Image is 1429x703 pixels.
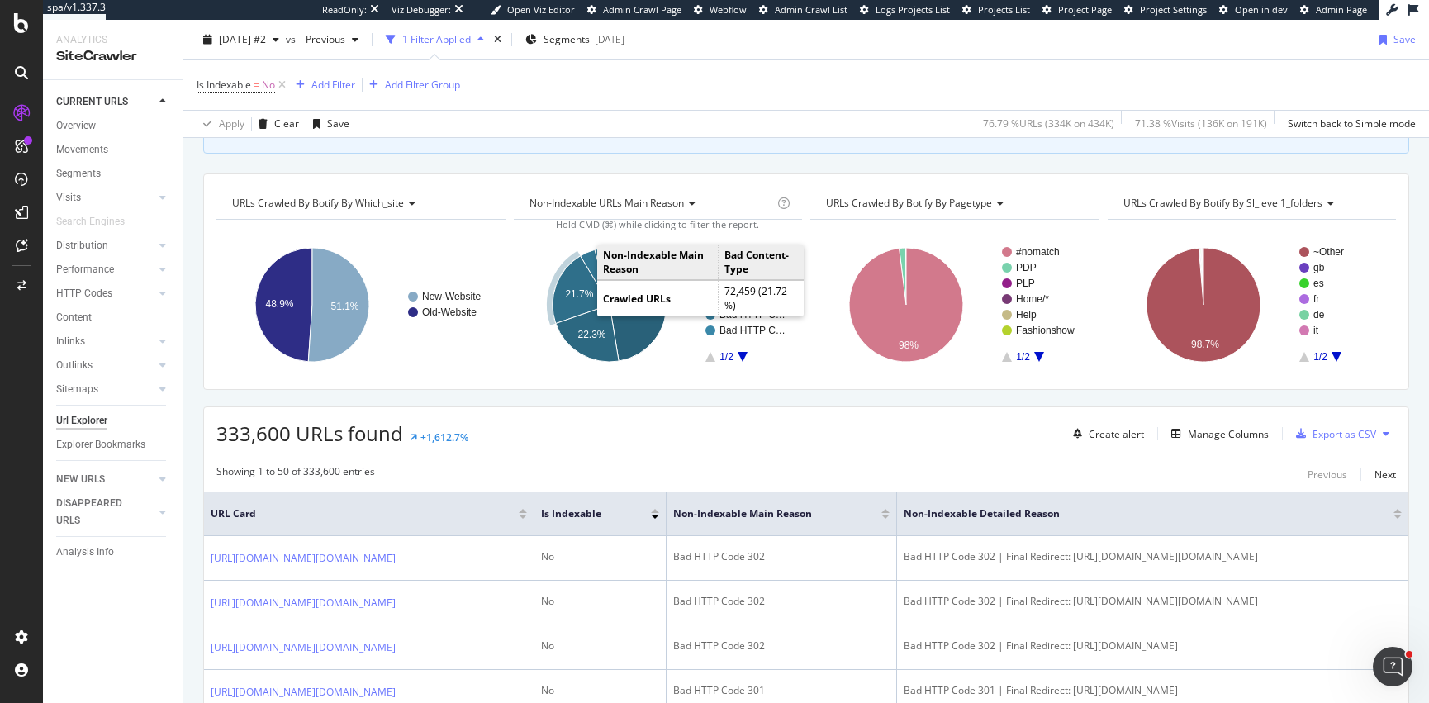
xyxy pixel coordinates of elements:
[1373,26,1416,53] button: Save
[526,190,775,216] h4: Non-Indexable URLs Main Reason
[1016,351,1030,363] text: 1/2
[1288,116,1416,131] div: Switch back to Simple mode
[56,47,169,66] div: SiteCrawler
[422,306,477,318] text: Old-Website
[56,165,101,183] div: Segments
[56,213,125,230] div: Search Engines
[56,333,154,350] a: Inlinks
[56,93,128,111] div: CURRENT URLS
[673,683,890,698] div: Bad HTTP Code 301
[322,3,367,17] div: ReadOnly:
[56,189,154,207] a: Visits
[379,26,491,53] button: 1 Filter Applied
[56,237,154,254] a: Distribution
[56,495,154,530] a: DISAPPEARED URLS
[876,3,950,16] span: Logs Projects List
[56,93,154,111] a: CURRENT URLS
[1058,3,1112,16] span: Project Page
[597,281,719,316] td: Crawled URLs
[56,165,171,183] a: Segments
[1016,293,1049,305] text: Home/*
[306,111,349,137] button: Save
[197,26,286,53] button: [DATE] #2
[56,544,114,561] div: Analysis Info
[56,141,171,159] a: Movements
[327,116,349,131] div: Save
[56,436,171,454] a: Explorer Bookmarks
[1190,339,1218,350] text: 98.7%
[860,3,950,17] a: Logs Projects List
[544,32,590,46] span: Segments
[823,190,1085,216] h4: URLs Crawled By Botify By pagetype
[385,78,460,92] div: Add Filter Group
[252,111,299,137] button: Clear
[673,549,890,564] div: Bad HTTP Code 302
[595,32,624,46] div: [DATE]
[56,309,92,326] div: Content
[904,639,1402,653] div: Bad HTTP Code 302 | Final Redirect: [URL][DOMAIN_NAME]
[556,218,759,230] span: Hold CMD (⌘) while clicking to filter the report.
[289,75,355,95] button: Add Filter
[1313,325,1319,336] text: it
[211,595,396,611] a: [URL][DOMAIN_NAME][DOMAIN_NAME]
[710,3,747,16] span: Webflow
[56,117,171,135] a: Overview
[1165,424,1269,444] button: Manage Columns
[56,309,171,326] a: Content
[529,196,684,210] span: Non-Indexable URLs Main Reason
[56,261,154,278] a: Performance
[491,3,575,17] a: Open Viz Editor
[1016,262,1037,273] text: PDP
[1308,468,1347,482] div: Previous
[56,412,171,430] a: Url Explorer
[1313,309,1325,321] text: de
[216,420,403,447] span: 333,600 URLs found
[1308,464,1347,484] button: Previous
[56,333,85,350] div: Inlinks
[1281,111,1416,137] button: Switch back to Simple mode
[1016,309,1037,321] text: Help
[1313,293,1319,305] text: fr
[216,233,506,377] svg: A chart.
[56,471,154,488] a: NEW URLS
[826,196,992,210] span: URLs Crawled By Botify By pagetype
[1313,262,1325,273] text: gb
[56,189,81,207] div: Visits
[211,550,396,567] a: [URL][DOMAIN_NAME][DOMAIN_NAME]
[56,495,140,530] div: DISAPPEARED URLS
[719,281,804,316] td: 72,459 (21.72 %)
[219,116,244,131] div: Apply
[810,233,1099,377] svg: A chart.
[514,233,803,377] svg: A chart.
[983,116,1114,131] div: 76.79 % URLs ( 334K on 434K )
[1089,427,1144,441] div: Create alert
[219,32,266,46] span: 2025 Aug. 28th #2
[265,298,293,310] text: 48.9%
[719,245,804,280] td: Bad Content-Type
[56,285,112,302] div: HTTP Codes
[1219,3,1288,17] a: Open in dev
[56,436,145,454] div: Explorer Bookmarks
[1042,3,1112,17] a: Project Page
[56,141,108,159] div: Movements
[56,471,105,488] div: NEW URLS
[541,639,659,653] div: No
[402,32,471,46] div: 1 Filter Applied
[232,196,404,210] span: URLs Crawled By Botify By which_site
[331,301,359,312] text: 51.1%
[1016,325,1075,336] text: Fashionshow
[211,639,396,656] a: [URL][DOMAIN_NAME][DOMAIN_NAME]
[56,357,93,374] div: Outlinks
[1124,3,1207,17] a: Project Settings
[299,32,345,46] span: Previous
[1135,116,1267,131] div: 71.38 % Visits ( 136K on 191K )
[197,111,244,137] button: Apply
[719,309,786,321] text: Bad HTTP C…
[1016,278,1035,289] text: PLP
[1108,233,1397,377] svg: A chart.
[1373,647,1412,686] iframe: Intercom live chat
[56,544,171,561] a: Analysis Info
